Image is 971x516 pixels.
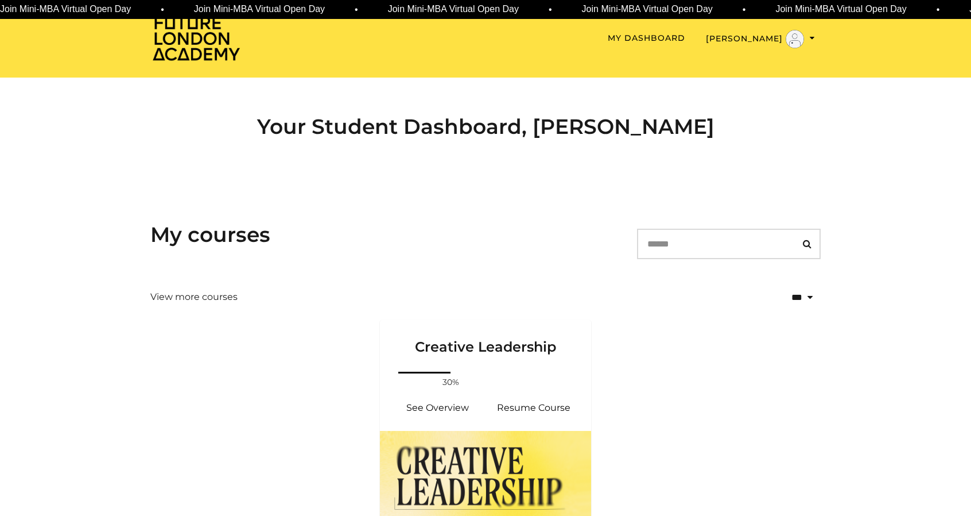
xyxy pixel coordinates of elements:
a: Creative Leadership: See Overview [389,394,485,422]
span: • [549,3,552,17]
select: status [754,284,821,311]
span: • [161,3,164,17]
span: • [355,3,358,17]
h3: My courses [150,222,270,247]
span: • [743,3,746,17]
h3: Creative Leadership [394,320,577,356]
a: View more courses [150,290,238,304]
button: Toggle menu [706,30,815,48]
span: • [936,3,939,17]
img: Home Page [150,15,242,61]
a: My Dashboard [608,32,685,44]
span: 30% [437,376,464,388]
h2: Your Student Dashboard, [PERSON_NAME] [150,114,821,139]
a: Creative Leadership [380,320,591,369]
a: Creative Leadership: Resume Course [485,394,582,422]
